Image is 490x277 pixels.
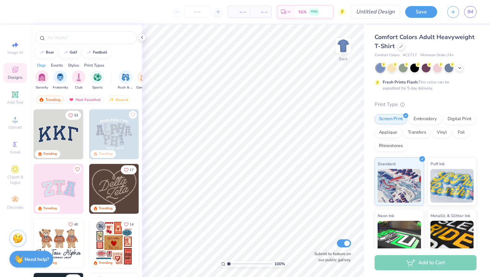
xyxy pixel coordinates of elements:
[37,62,46,68] div: Orgs
[72,70,85,90] div: filter for Club
[53,70,68,90] button: filter button
[136,70,152,90] button: filter button
[420,53,454,58] span: Minimum Order: 24 +
[274,261,285,267] span: 100 %
[39,50,44,55] img: trend_line.gif
[464,6,477,18] a: IM
[91,70,104,90] button: filter button
[70,50,77,54] div: golf
[66,96,104,104] div: Most Favorited
[75,85,82,90] span: Club
[53,85,68,90] span: Fraternity
[35,70,48,90] button: filter button
[83,109,133,159] img: edfb13fc-0e43-44eb-bea2-bf7fc0dd67f9
[409,114,441,124] div: Embroidery
[375,141,407,151] div: Rhinestones
[89,218,139,268] img: 6de2c09e-6ade-4b04-8ea6-6dac27e4729e
[7,50,23,55] span: Image AI
[184,6,210,18] input: – –
[403,53,417,58] span: # C1717
[89,109,139,159] img: 5a4b4175-9e88-49c8-8a23-26d96782ddc6
[93,50,107,54] div: football
[34,218,83,268] img: a3be6b59-b000-4a72-aad0-0c575b892a6b
[83,218,133,268] img: d12c9beb-9502-45c7-ae94-40b97fdd6040
[453,128,469,138] div: Foil
[69,97,74,102] img: most_fav.gif
[39,97,44,102] img: trending.gif
[129,111,137,119] button: Like
[311,9,318,14] span: FREE
[7,100,23,105] span: Add Text
[106,96,131,104] div: Newest
[130,223,134,226] span: 14
[121,220,137,229] button: Like
[89,164,139,214] img: 12710c6a-dcc0-49ce-8688-7fe8d5f96fe2
[430,160,445,167] span: Puff Ink
[8,125,22,130] span: Upload
[311,251,351,263] label: Submit to feature on our public gallery.
[375,128,401,138] div: Applique
[74,223,78,226] span: 40
[51,62,63,68] div: Events
[43,206,57,211] div: Trending
[36,96,64,104] div: Trending
[375,101,477,108] div: Print Type
[254,8,267,15] span: – –
[68,62,79,68] div: Styles
[35,47,57,58] button: bear
[378,221,421,254] img: Neon Ink
[378,169,421,203] img: Standard
[405,6,437,18] button: Save
[3,174,27,185] span: Clipart & logos
[136,70,152,90] div: filter for Game Day
[375,53,399,58] span: Comfort Colors
[65,111,81,120] button: Like
[139,218,188,268] img: b0e5e834-c177-467b-9309-b33acdc40f03
[38,73,46,81] img: Sorority Image
[139,164,188,214] img: ead2b24a-117b-4488-9b34-c08fd5176a7b
[430,169,474,203] img: Puff Ink
[351,5,400,19] input: Untitled Design
[443,114,476,124] div: Digital Print
[35,70,48,90] div: filter for Sorority
[84,62,104,68] div: Print Types
[99,151,112,157] div: Trending
[337,39,350,53] img: Back
[7,205,23,210] span: Decorate
[91,70,104,90] div: filter for Sports
[65,220,81,229] button: Like
[63,50,68,55] img: trend_line.gif
[118,85,133,90] span: Rush & Bid
[432,128,451,138] div: Vinyl
[86,50,92,55] img: trend_line.gif
[136,85,152,90] span: Game Day
[383,79,418,85] strong: Fresh Prints Flash:
[430,221,474,254] img: Metallic & Glitter Ink
[82,47,110,58] button: football
[99,261,112,266] div: Trending
[94,73,101,81] img: Sports Image
[375,114,407,124] div: Screen Print
[34,109,83,159] img: 3b9aba4f-e317-4aa7-a679-c95a879539bd
[57,73,64,81] img: Fraternity Image
[339,56,348,62] div: Back
[75,73,82,81] img: Club Image
[467,8,473,16] span: IM
[375,33,475,50] span: Comfort Colors Adult Heavyweight T-Shirt
[139,109,188,159] img: a3f22b06-4ee5-423c-930f-667ff9442f68
[72,70,85,90] button: filter button
[383,79,465,91] div: This color can be expedited for 5 day delivery.
[46,34,133,41] input: Try "Alpha"
[118,70,133,90] button: filter button
[36,85,48,90] span: Sorority
[34,164,83,214] img: 9980f5e8-e6a1-4b4a-8839-2b0e9349023c
[130,168,134,172] span: 17
[74,114,78,117] span: 33
[92,85,103,90] span: Sports
[299,8,307,15] span: N/A
[122,73,130,81] img: Rush & Bid Image
[99,206,112,211] div: Trending
[46,50,54,54] div: bear
[378,160,395,167] span: Standard
[53,70,68,90] div: filter for Fraternity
